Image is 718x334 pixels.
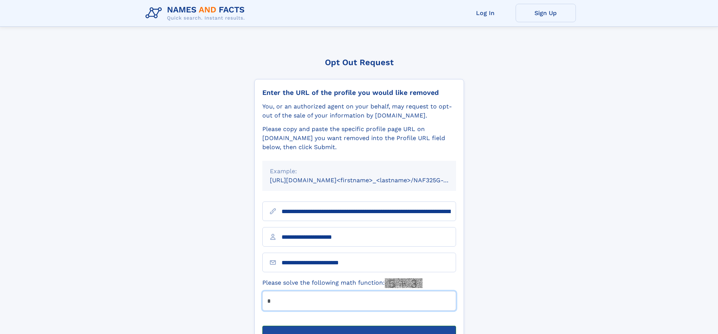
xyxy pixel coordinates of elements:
a: Sign Up [516,4,576,22]
div: Please copy and paste the specific profile page URL on [DOMAIN_NAME] you want removed into the Pr... [262,125,456,152]
div: Opt Out Request [254,58,464,67]
img: Logo Names and Facts [142,3,251,23]
small: [URL][DOMAIN_NAME]<firstname>_<lastname>/NAF325G-xxxxxxxx [270,177,470,184]
div: Enter the URL of the profile you would like removed [262,88,456,97]
div: You, or an authorized agent on your behalf, may request to opt-out of the sale of your informatio... [262,102,456,120]
label: Please solve the following math function: [262,278,423,288]
a: Log In [455,4,516,22]
div: Example: [270,167,449,176]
